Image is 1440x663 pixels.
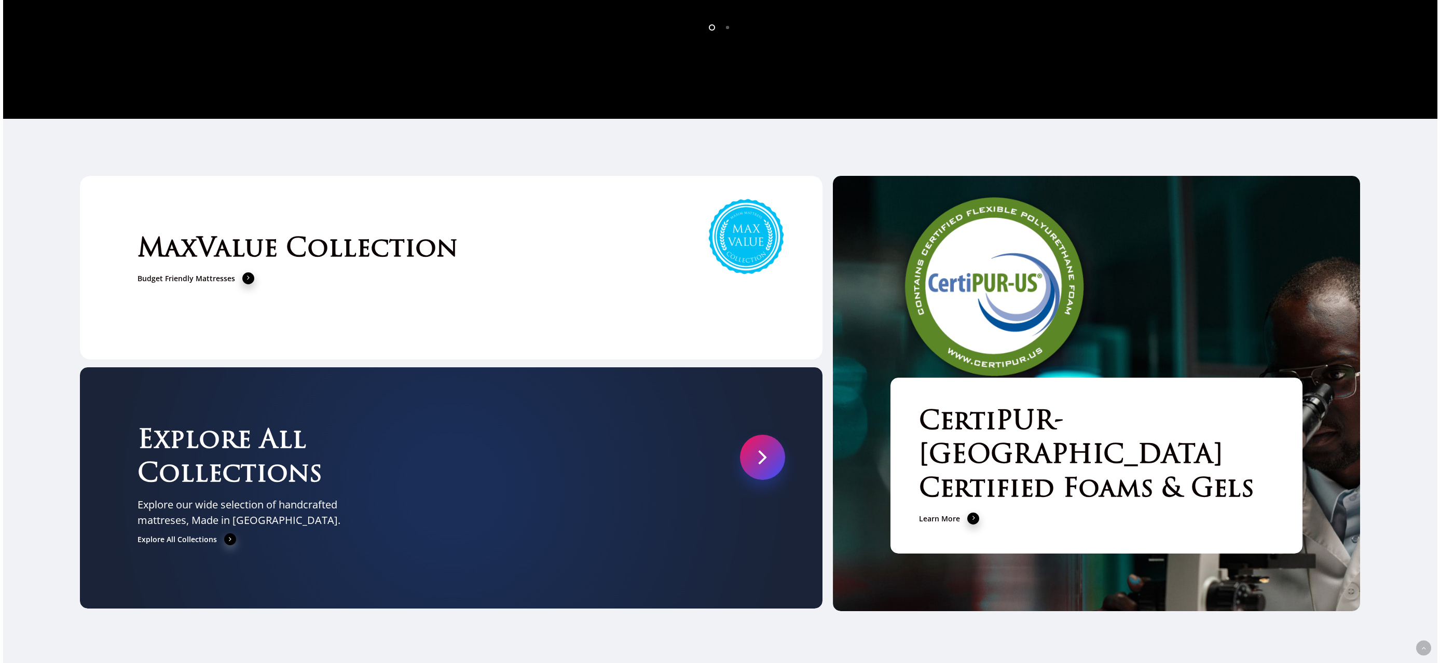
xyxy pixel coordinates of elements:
[919,513,980,525] a: Learn More
[138,497,377,528] p: Explore our wide selection of handcrafted mattreses, Made in [GEOGRAPHIC_DATA].
[138,272,255,285] a: Budget Friendly Mattresses
[720,19,736,35] li: Page dot 2
[1416,641,1431,656] a: Back to top
[138,533,237,546] a: Explore All Collections
[138,233,765,267] h3: MaxValue Collection
[705,19,720,35] li: Page dot 1
[138,425,377,492] h3: Explore All Collections
[919,406,1274,507] h3: CertiPUR-[GEOGRAPHIC_DATA] Certified Foams & Gels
